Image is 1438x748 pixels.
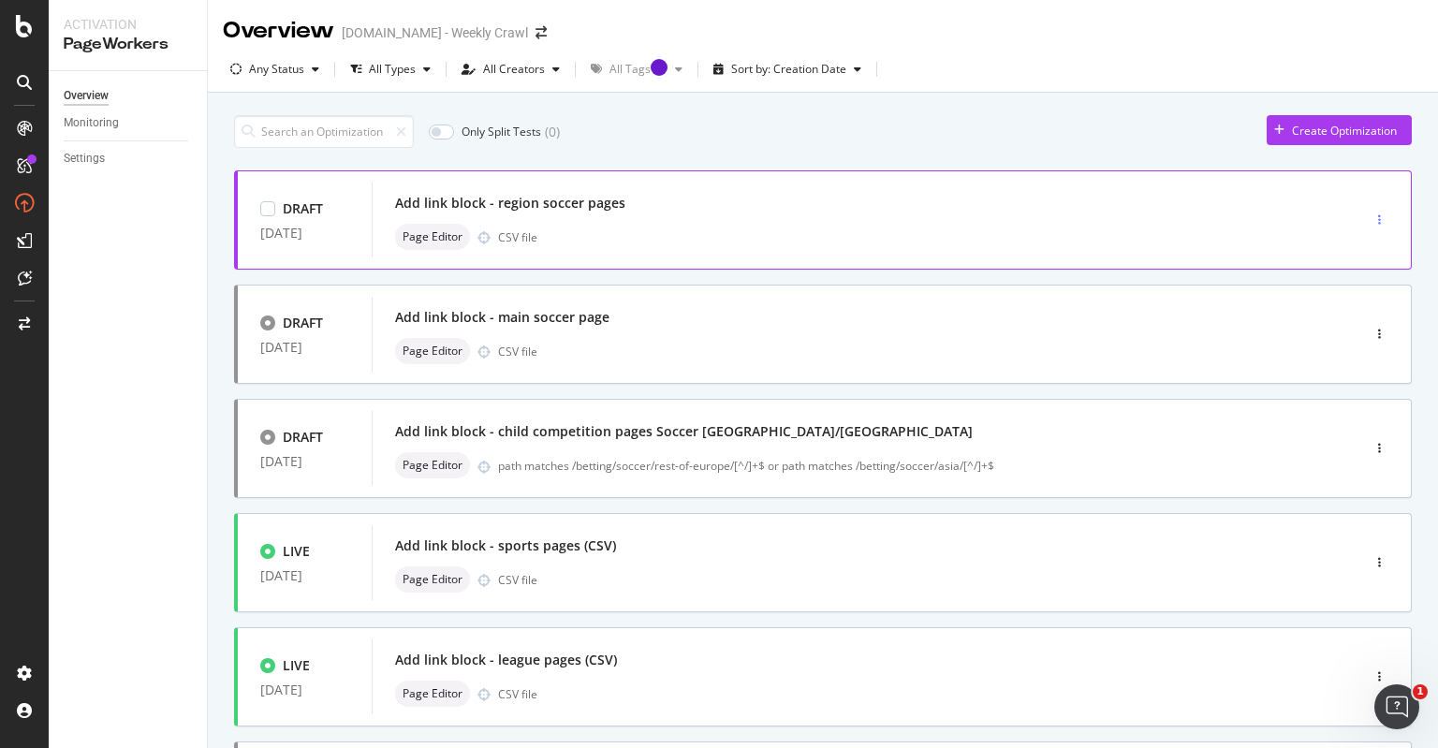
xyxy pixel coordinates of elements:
[369,64,416,75] div: All Types
[403,688,462,699] span: Page Editor
[283,199,323,218] div: DRAFT
[403,231,462,242] span: Page Editor
[260,340,349,355] div: [DATE]
[498,458,1281,474] div: path matches /betting/soccer/rest-of-europe/[^/]+$ or path matches /betting/soccer/asia/[^/]+$
[283,428,323,447] div: DRAFT
[223,15,334,47] div: Overview
[1374,684,1419,729] iframe: Intercom live chat
[403,345,462,357] span: Page Editor
[343,54,438,84] button: All Types
[64,34,192,55] div: PageWorkers
[64,86,194,106] a: Overview
[395,338,470,364] div: neutral label
[651,59,668,76] div: Tooltip anchor
[395,651,617,669] div: Add link block - league pages (CSV)
[1267,115,1412,145] button: Create Optimization
[283,656,310,675] div: LIVE
[706,54,869,84] button: Sort by: Creation Date
[234,115,414,148] input: Search an Optimization
[395,536,616,555] div: Add link block - sports pages (CSV)
[260,226,349,241] div: [DATE]
[64,113,119,133] div: Monitoring
[731,64,846,75] div: Sort by: Creation Date
[483,64,545,75] div: All Creators
[498,344,537,359] div: CSV file
[64,15,192,34] div: Activation
[403,574,462,585] span: Page Editor
[462,124,541,139] div: Only Split Tests
[64,86,109,106] div: Overview
[395,194,625,213] div: Add link block - region soccer pages
[395,566,470,593] div: neutral label
[609,64,668,75] div: All Tags
[260,682,349,697] div: [DATE]
[1292,123,1397,139] div: Create Optimization
[342,23,528,42] div: [DOMAIN_NAME] - Weekly Crawl
[64,113,194,133] a: Monitoring
[223,54,327,84] button: Any Status
[536,26,547,39] div: arrow-right-arrow-left
[395,224,470,250] div: neutral label
[260,454,349,469] div: [DATE]
[395,681,470,707] div: neutral label
[283,542,310,561] div: LIVE
[260,568,349,583] div: [DATE]
[395,452,470,478] div: neutral label
[403,460,462,471] span: Page Editor
[1413,684,1428,699] span: 1
[64,149,105,169] div: Settings
[395,422,973,441] div: Add link block - child competition pages Soccer [GEOGRAPHIC_DATA]/[GEOGRAPHIC_DATA]
[498,229,537,245] div: CSV file
[498,572,537,588] div: CSV file
[283,314,323,332] div: DRAFT
[249,64,304,75] div: Any Status
[545,123,560,141] div: ( 0 )
[498,686,537,702] div: CSV file
[583,54,690,84] button: All TagsTooltip anchor
[454,54,567,84] button: All Creators
[395,308,609,327] div: Add link block - main soccer page
[64,149,194,169] a: Settings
